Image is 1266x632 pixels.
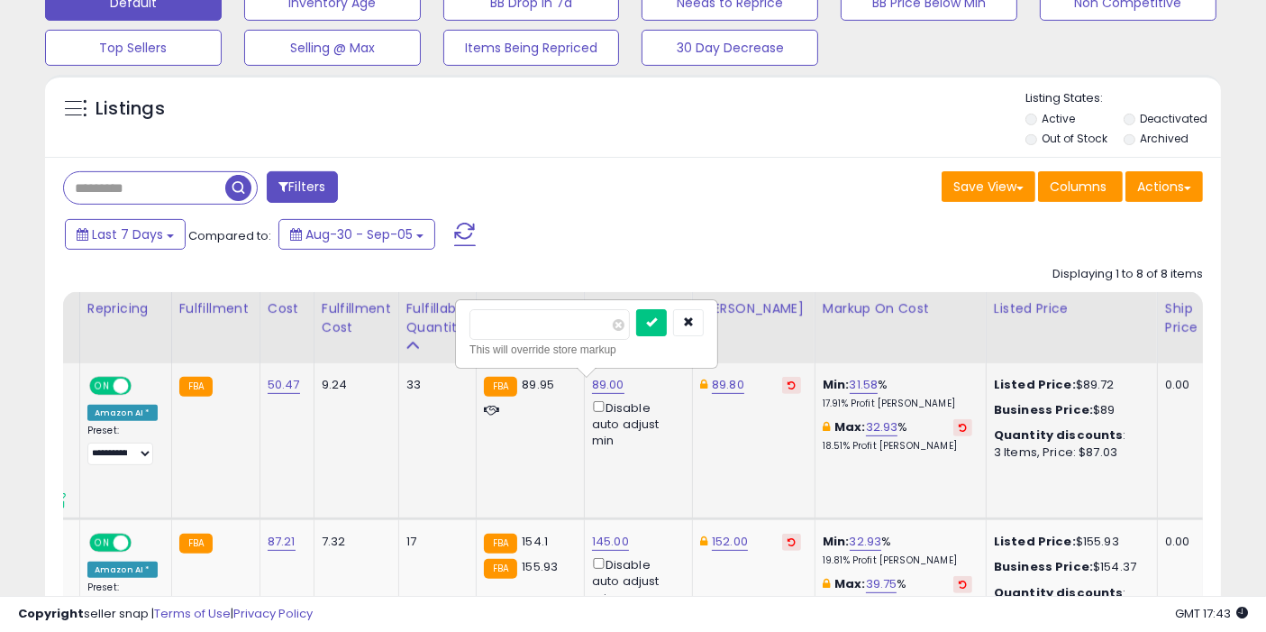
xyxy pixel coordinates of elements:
[994,426,1124,444] b: Quantity discounts
[1165,534,1195,550] div: 0.00
[1175,605,1248,622] span: 2025-09-13 17:43 GMT
[823,533,850,550] b: Min:
[305,225,413,243] span: Aug-30 - Sep-05
[129,536,158,551] span: OFF
[994,377,1143,393] div: $89.72
[87,299,164,318] div: Repricing
[592,533,629,551] a: 145.00
[179,377,213,397] small: FBA
[322,534,385,550] div: 7.32
[642,30,818,66] button: 30 Day Decrease
[994,401,1093,418] b: Business Price:
[994,559,1143,575] div: $154.37
[788,537,796,546] i: Revert to store-level Dynamic Max Price
[65,219,186,250] button: Last 7 Days
[834,575,866,592] b: Max:
[522,558,558,575] span: 155.93
[700,299,807,318] div: [PERSON_NAME]
[712,376,744,394] a: 89.80
[268,533,296,551] a: 87.21
[268,376,300,394] a: 50.47
[850,376,879,394] a: 31.58
[823,576,972,609] div: %
[823,534,972,567] div: %
[823,440,972,453] p: 18.51% Profit [PERSON_NAME]
[45,30,222,66] button: Top Sellers
[267,171,337,203] button: Filters
[823,419,972,453] div: %
[823,398,972,410] p: 17.91% Profit [PERSON_NAME]
[994,376,1076,393] b: Listed Price:
[994,534,1143,550] div: $155.93
[87,425,158,464] div: Preset:
[823,377,972,410] div: %
[233,605,313,622] a: Privacy Policy
[522,533,548,550] span: 154.1
[959,423,967,432] i: Revert to store-level Max Markup
[994,299,1150,318] div: Listed Price
[1141,111,1208,126] label: Deactivated
[823,376,850,393] b: Min:
[129,379,158,394] span: OFF
[18,605,84,622] strong: Copyright
[1141,131,1189,146] label: Archived
[154,605,231,622] a: Terms of Use
[823,554,972,567] p: 19.81% Profit [PERSON_NAME]
[188,227,271,244] span: Compared to:
[406,299,469,337] div: Fulfillable Quantity
[592,376,624,394] a: 89.00
[788,380,796,389] i: Revert to store-level Dynamic Max Price
[484,534,517,554] small: FBA
[834,418,866,435] b: Max:
[712,533,748,551] a: 152.00
[91,379,114,394] span: ON
[994,427,1143,444] div: :
[87,562,158,578] div: Amazon AI *
[244,30,421,66] button: Selling @ Max
[1125,171,1203,202] button: Actions
[443,30,620,66] button: Items Being Repriced
[1165,377,1195,393] div: 0.00
[700,379,707,390] i: This overrides the store level Dynamic Max Price for this listing
[406,377,462,393] div: 33
[994,533,1076,550] b: Listed Price:
[1050,178,1107,196] span: Columns
[484,559,517,579] small: FBA
[994,558,1093,575] b: Business Price:
[994,402,1143,418] div: $89
[592,398,679,449] div: Disable auto adjust min
[592,554,679,606] div: Disable auto adjust min
[823,299,979,318] div: Markup on Cost
[866,418,898,436] a: 32.93
[92,225,163,243] span: Last 7 Days
[18,606,313,623] div: seller snap | |
[469,341,704,359] div: This will override store markup
[179,299,252,318] div: Fulfillment
[522,376,554,393] span: 89.95
[815,292,986,363] th: The percentage added to the cost of goods (COGS) that forms the calculator for Min & Max prices.
[179,534,213,554] small: FBA
[994,444,1143,461] div: 3 Items, Price: $87.03
[1038,171,1123,202] button: Columns
[322,377,385,393] div: 9.24
[700,536,707,547] i: This overrides the store level Dynamic Max Price for this listing
[96,96,165,122] h5: Listings
[823,578,830,590] i: This overrides the store level max markup for this listing
[823,421,830,433] i: This overrides the store level max markup for this listing
[1043,111,1076,126] label: Active
[322,299,391,337] div: Fulfillment Cost
[484,377,517,397] small: FBA
[87,405,158,421] div: Amazon AI *
[278,219,435,250] button: Aug-30 - Sep-05
[850,533,882,551] a: 32.93
[1025,90,1221,107] p: Listing States:
[942,171,1035,202] button: Save View
[1052,266,1203,283] div: Displaying 1 to 8 of 8 items
[1165,299,1201,337] div: Ship Price
[866,575,897,593] a: 39.75
[91,536,114,551] span: ON
[406,534,462,550] div: 17
[268,299,306,318] div: Cost
[1043,131,1108,146] label: Out of Stock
